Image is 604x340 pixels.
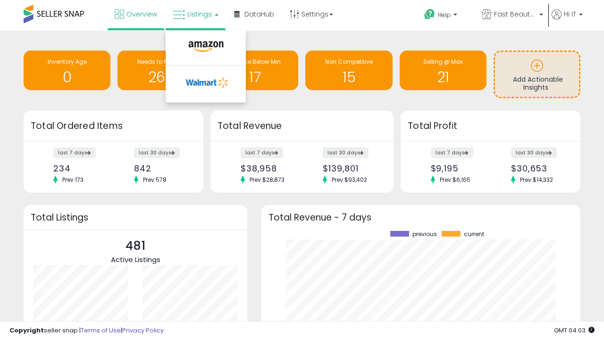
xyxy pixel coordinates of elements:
h3: Total Revenue [218,119,386,133]
label: last 30 days [323,147,369,158]
h3: Total Revenue - 7 days [268,214,573,221]
label: last 7 days [431,147,473,158]
div: 842 [134,163,187,173]
h3: Total Ordered Items [31,119,196,133]
h1: 21 [404,69,482,85]
div: $9,195 [431,163,484,173]
span: Prev: 578 [138,176,171,184]
span: Add Actionable Insights [513,75,563,93]
span: BB Price Below Min [229,58,281,66]
h1: 15 [310,69,387,85]
div: $38,958 [241,163,295,173]
a: Privacy Policy [122,326,164,335]
span: DataHub [244,9,274,19]
span: Selling @ Max [423,58,463,66]
div: $139,801 [323,163,377,173]
a: Needs to Reprice 269 [117,51,204,90]
label: last 7 days [53,147,96,158]
h3: Total Profit [408,119,573,133]
span: Hi IT [564,9,576,19]
span: Prev: 173 [58,176,88,184]
a: Help [417,1,473,31]
div: 234 [53,163,106,173]
span: Inventory Age [48,58,87,66]
h3: Total Listings [31,214,240,221]
span: Fast Beauty ([GEOGRAPHIC_DATA]) [494,9,537,19]
span: Prev: $28,873 [245,176,289,184]
span: Overview [126,9,157,19]
span: Non Competitive [325,58,373,66]
a: Non Competitive 15 [305,51,392,90]
a: Selling @ Max 21 [400,51,487,90]
span: Listings [187,9,212,19]
strong: Copyright [9,326,44,335]
label: last 30 days [134,147,180,158]
div: $30,653 [511,163,564,173]
a: Terms of Use [81,326,121,335]
a: BB Price Below Min 17 [211,51,298,90]
h1: 17 [216,69,294,85]
label: last 30 days [511,147,557,158]
span: previous [412,231,437,238]
a: Hi IT [552,9,583,31]
label: last 7 days [241,147,283,158]
span: Prev: $93,402 [327,176,372,184]
i: Get Help [424,8,436,20]
a: Add Actionable Insights [495,52,579,97]
span: Active Listings [111,255,160,264]
h1: 269 [122,69,200,85]
span: Prev: $6,165 [435,176,475,184]
p: 481 [111,237,160,255]
div: seller snap | | [9,326,164,335]
span: Needs to Reprice [137,58,185,66]
span: Prev: $14,332 [515,176,558,184]
span: Help [438,11,451,19]
h1: 0 [28,69,106,85]
span: 2025-09-12 04:03 GMT [554,326,595,335]
a: Inventory Age 0 [24,51,110,90]
span: current [464,231,484,238]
